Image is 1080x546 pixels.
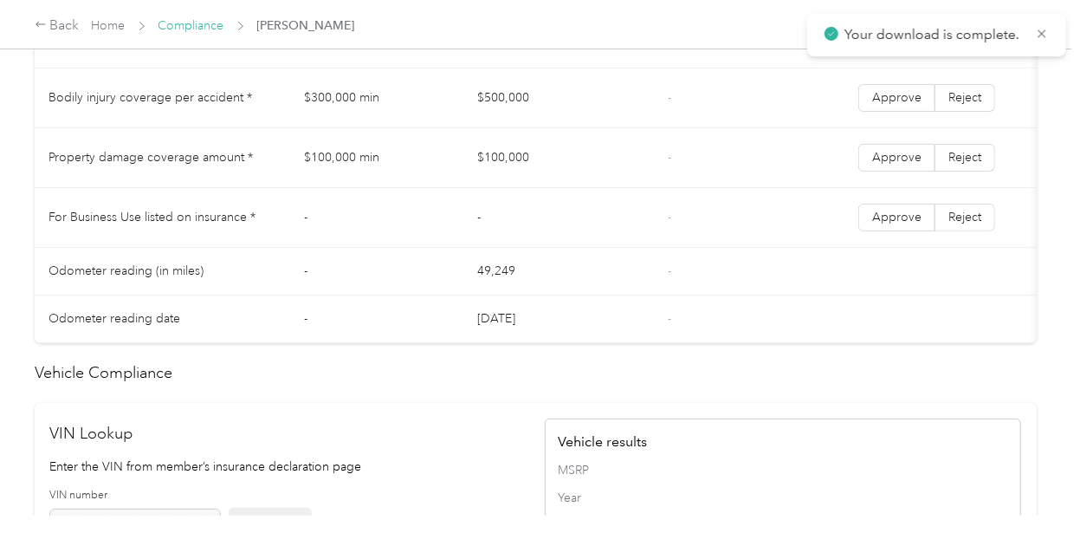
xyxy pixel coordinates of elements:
td: - [463,188,654,248]
span: Reject [948,210,981,224]
span: Odometer reading date [49,311,180,326]
td: - [290,296,463,343]
span: Reject [948,90,981,105]
h2: VIN Lookup [50,422,527,445]
span: Approve [872,150,922,165]
td: [DATE] [463,296,654,343]
div: Back [35,16,80,36]
a: Home [92,18,126,33]
td: Property damage coverage amount * [35,128,290,188]
td: $100,000 [463,128,654,188]
h2: Vehicle Compliance [35,361,1037,385]
span: - [668,210,671,224]
td: - [290,188,463,248]
span: Reject [948,150,981,165]
p: Your download is complete. [844,24,1023,46]
a: Compliance [158,18,224,33]
span: - [668,90,671,105]
td: 49,249 [463,248,654,296]
span: Year [558,489,1009,507]
span: For Business Use listed on insurance * [49,210,255,224]
h4: Vehicle results [558,432,1009,452]
span: - [668,311,671,326]
span: Odometer reading (in miles) [49,263,204,278]
span: Approve [872,210,922,224]
span: Bodily injury coverage per accident * [49,90,252,105]
span: Property damage coverage amount * [49,150,253,165]
td: For Business Use listed on insurance * [35,188,290,248]
td: Bodily injury coverage per accident * [35,68,290,128]
p: Enter the VIN from member’s insurance declaration page [50,458,527,476]
td: Odometer reading (in miles) [35,248,290,296]
td: $500,000 [463,68,654,128]
span: - [668,150,671,165]
span: MSRP [558,461,1009,479]
span: [PERSON_NAME] [257,16,355,35]
td: $300,000 min [290,68,463,128]
span: - [668,263,671,278]
iframe: Everlance-gr Chat Button Frame [983,449,1080,546]
td: $100,000 min [290,128,463,188]
td: - [290,248,463,296]
td: Odometer reading date [35,296,290,343]
span: Approve [872,90,922,105]
label: VIN number [50,488,220,504]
